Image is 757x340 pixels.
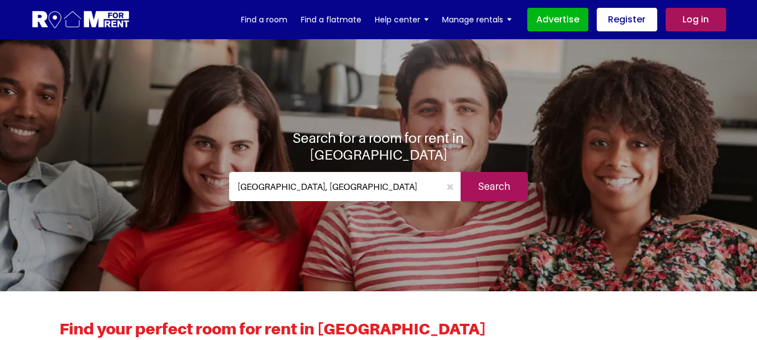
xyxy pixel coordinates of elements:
[597,8,657,31] a: Register
[527,8,588,31] a: Advertise
[301,11,361,28] a: Find a flatmate
[666,8,726,31] a: Log in
[241,11,287,28] a: Find a room
[31,10,131,30] img: Logo for Room for Rent, featuring a welcoming design with a house icon and modern typography
[229,172,440,201] input: Where do you want to live. Search by town or postcode
[229,129,528,163] h1: Search for a room for rent in [GEOGRAPHIC_DATA]
[442,11,512,28] a: Manage rentals
[375,11,429,28] a: Help center
[461,172,528,201] input: Search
